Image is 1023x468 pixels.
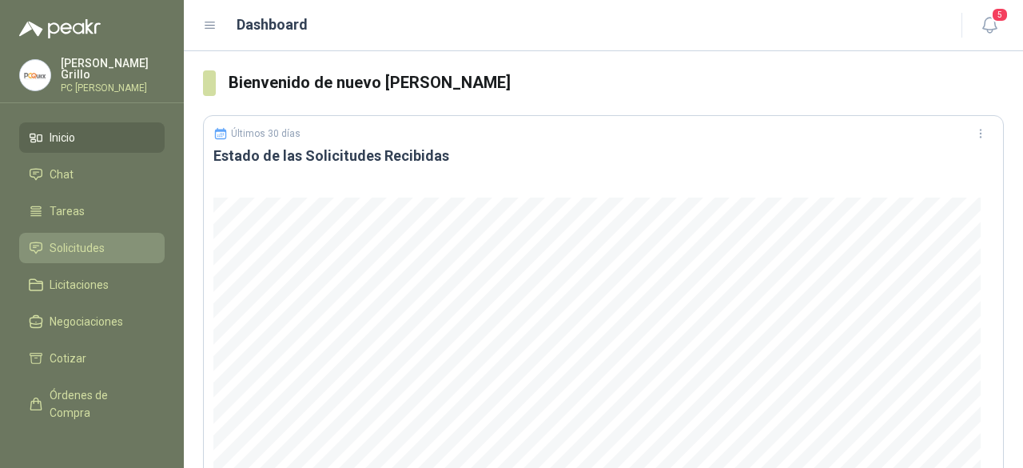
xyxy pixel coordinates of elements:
a: Chat [19,159,165,190]
p: Últimos 30 días [231,128,301,139]
span: Solicitudes [50,239,105,257]
button: 5 [975,11,1004,40]
span: Chat [50,166,74,183]
h3: Bienvenido de nuevo [PERSON_NAME] [229,70,1005,95]
a: Inicio [19,122,165,153]
p: PC [PERSON_NAME] [61,83,165,93]
span: Tareas [50,202,85,220]
span: Negociaciones [50,313,123,330]
a: Licitaciones [19,270,165,300]
a: Cotizar [19,343,165,374]
span: Inicio [50,129,75,146]
span: Licitaciones [50,276,109,294]
a: Tareas [19,196,165,226]
p: [PERSON_NAME] Grillo [61,58,165,80]
h3: Estado de las Solicitudes Recibidas [213,146,993,166]
span: 5 [991,7,1009,22]
a: Negociaciones [19,306,165,337]
a: Solicitudes [19,233,165,263]
a: Órdenes de Compra [19,380,165,428]
img: Company Logo [20,60,50,90]
h1: Dashboard [237,14,308,36]
span: Órdenes de Compra [50,386,149,422]
img: Logo peakr [19,19,101,38]
span: Cotizar [50,350,86,367]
